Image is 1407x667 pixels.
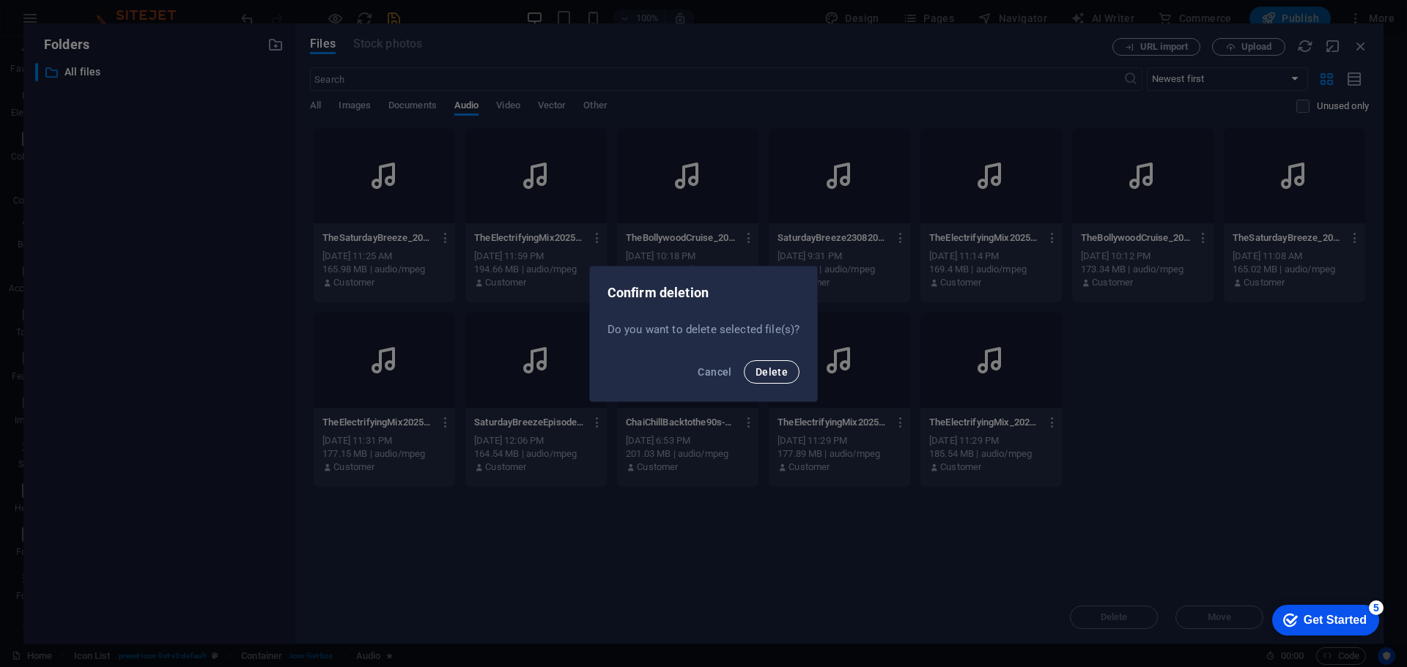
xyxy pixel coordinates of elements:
[698,366,731,378] span: Cancel
[756,366,788,378] span: Delete
[608,284,800,302] h2: Confirm deletion
[43,16,106,29] div: Get Started
[744,360,799,384] button: Delete
[608,322,800,337] p: Do you want to delete selected file(s)?
[692,360,737,384] button: Cancel
[12,7,119,38] div: Get Started 5 items remaining, 0% complete
[108,3,123,18] div: 5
